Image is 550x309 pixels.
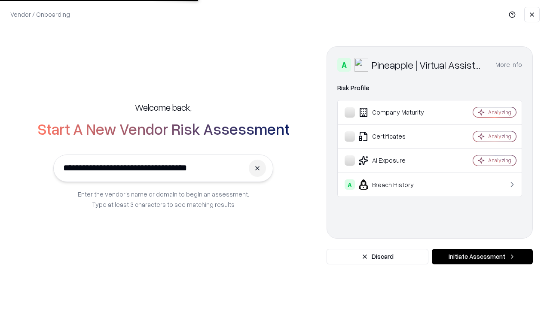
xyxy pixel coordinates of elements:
[327,249,428,264] button: Discard
[488,109,511,116] div: Analyzing
[345,107,447,118] div: Company Maturity
[488,133,511,140] div: Analyzing
[345,131,447,142] div: Certificates
[495,57,522,73] button: More info
[78,189,249,209] p: Enter the vendor’s name or domain to begin an assessment. Type at least 3 characters to see match...
[135,101,192,113] h5: Welcome back,
[354,58,368,72] img: Pineapple | Virtual Assistant Agency
[372,58,485,72] div: Pineapple | Virtual Assistant Agency
[345,179,447,190] div: Breach History
[10,10,70,19] p: Vendor / Onboarding
[432,249,533,264] button: Initiate Assessment
[37,120,290,137] h2: Start A New Vendor Risk Assessment
[337,83,522,93] div: Risk Profile
[488,157,511,164] div: Analyzing
[345,155,447,166] div: AI Exposure
[337,58,351,72] div: A
[345,179,355,190] div: A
